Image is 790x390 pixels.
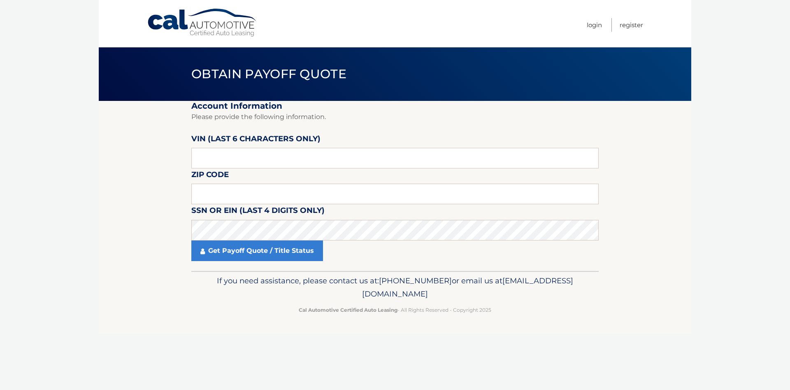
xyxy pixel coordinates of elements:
span: Obtain Payoff Quote [191,66,346,82]
a: Login [587,18,602,32]
strong: Cal Automotive Certified Auto Leasing [299,307,397,313]
span: [PHONE_NUMBER] [379,276,452,285]
a: Register [620,18,643,32]
label: VIN (last 6 characters only) [191,133,321,148]
label: SSN or EIN (last 4 digits only) [191,204,325,220]
a: Get Payoff Quote / Title Status [191,241,323,261]
h2: Account Information [191,101,599,111]
p: If you need assistance, please contact us at: or email us at [197,274,593,301]
p: - All Rights Reserved - Copyright 2025 [197,306,593,314]
p: Please provide the following information. [191,111,599,123]
a: Cal Automotive [147,8,258,37]
label: Zip Code [191,168,229,184]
